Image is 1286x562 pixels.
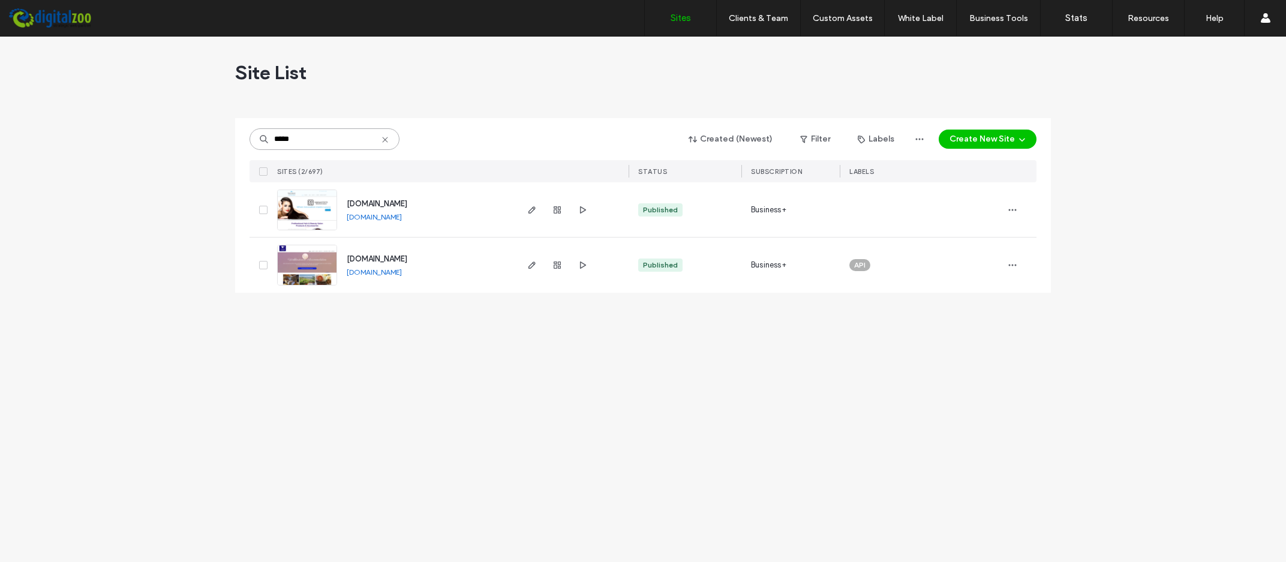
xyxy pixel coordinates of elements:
[898,13,944,23] label: White Label
[347,268,402,277] a: [DOMAIN_NAME]
[277,167,323,176] span: SITES (2/697)
[751,167,802,176] span: SUBSCRIPTION
[347,199,407,208] a: [DOMAIN_NAME]
[849,167,874,176] span: LABELS
[1128,13,1169,23] label: Resources
[638,167,667,176] span: STATUS
[939,130,1036,149] button: Create New Site
[347,254,407,263] a: [DOMAIN_NAME]
[813,13,873,23] label: Custom Assets
[671,13,691,23] label: Sites
[27,8,52,19] span: Help
[788,130,842,149] button: Filter
[678,130,783,149] button: Created (Newest)
[1206,13,1224,23] label: Help
[751,204,786,216] span: Business+
[235,61,307,85] span: Site List
[751,259,786,271] span: Business+
[729,13,788,23] label: Clients & Team
[643,205,678,215] div: Published
[969,13,1028,23] label: Business Tools
[847,130,905,149] button: Labels
[854,260,866,271] span: API
[347,212,402,221] a: [DOMAIN_NAME]
[643,260,678,271] div: Published
[1065,13,1087,23] label: Stats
